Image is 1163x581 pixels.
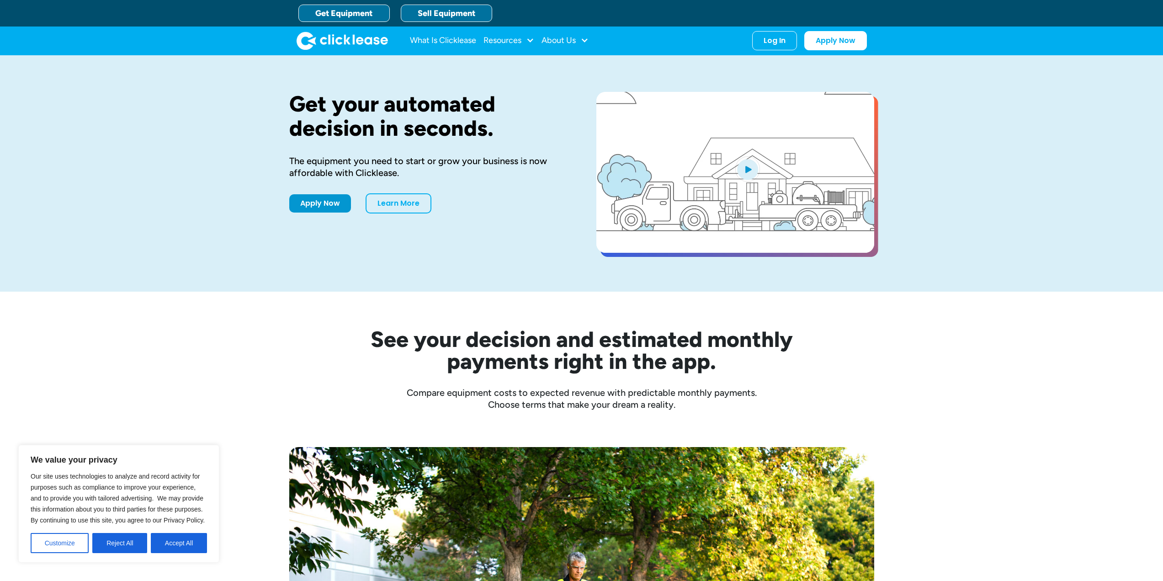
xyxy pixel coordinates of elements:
[31,533,89,553] button: Customize
[483,32,534,50] div: Resources
[804,31,867,50] a: Apply Now
[298,5,390,22] a: Get Equipment
[289,194,351,213] a: Apply Now
[542,32,589,50] div: About Us
[297,32,388,50] img: Clicklease logo
[151,533,207,553] button: Accept All
[410,32,476,50] a: What Is Clicklease
[401,5,492,22] a: Sell Equipment
[18,445,219,563] div: We value your privacy
[297,32,388,50] a: home
[735,156,760,182] img: Blue play button logo on a light blue circular background
[31,454,207,465] p: We value your privacy
[764,36,786,45] div: Log In
[31,473,205,524] span: Our site uses technologies to analyze and record activity for purposes such as compliance to impr...
[326,328,838,372] h2: See your decision and estimated monthly payments right in the app.
[92,533,147,553] button: Reject All
[289,155,567,179] div: The equipment you need to start or grow your business is now affordable with Clicklease.
[289,92,567,140] h1: Get your automated decision in seconds.
[596,92,874,253] a: open lightbox
[289,387,874,410] div: Compare equipment costs to expected revenue with predictable monthly payments. Choose terms that ...
[366,193,431,213] a: Learn More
